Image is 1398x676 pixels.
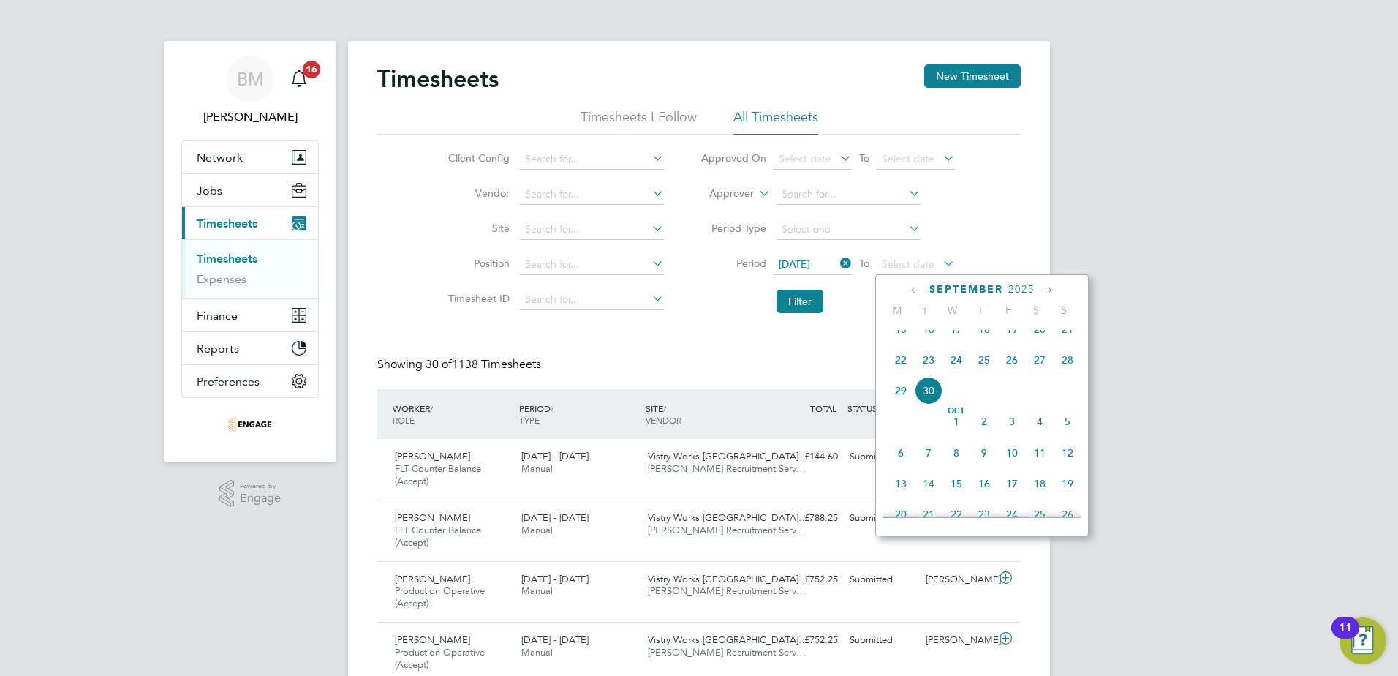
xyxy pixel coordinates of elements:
span: 24 [942,346,970,374]
span: 17 [942,315,970,343]
span: To [855,149,874,168]
span: 17 [998,470,1026,497]
span: 5 [1054,408,1081,435]
button: Network [182,141,318,173]
span: [DATE] - [DATE] [521,634,589,646]
label: Period Type [700,222,766,235]
span: 26 [1054,500,1081,528]
span: VENDOR [646,414,681,426]
input: Search for... [520,149,664,170]
div: £788.25 [768,506,844,530]
label: Period [700,257,766,270]
label: Timesheet ID [444,292,510,305]
div: [PERSON_NAME] [920,628,996,653]
nav: Main navigation [164,41,336,462]
div: £752.25 [768,628,844,653]
span: 12 [1054,439,1081,467]
span: Production Operative (Accept) [395,585,485,609]
label: Approver [688,187,754,201]
button: Reports [182,332,318,364]
span: Vistry Works [GEOGRAPHIC_DATA]… [648,450,808,462]
span: To [855,254,874,273]
span: 22 [887,346,915,374]
span: BM [237,70,264,89]
span: 19 [998,315,1026,343]
div: Submitted [844,568,920,592]
img: acceptrec-logo-retina.png [228,413,272,436]
span: Select date [882,258,934,271]
span: [PERSON_NAME] [395,511,470,524]
label: Client Config [444,151,510,165]
a: Timesheets [197,252,257,266]
span: 25 [970,346,998,374]
a: Expenses [197,272,246,286]
span: 3 [998,408,1026,435]
span: Powered by [240,480,281,492]
span: Preferences [197,375,260,388]
span: 20 [887,500,915,528]
button: Timesheets [182,207,318,239]
span: M [883,304,911,317]
span: [PERSON_NAME] Recruitment Serv… [648,524,806,536]
div: Submitted [844,628,920,653]
span: 15 [887,315,915,343]
span: [PERSON_NAME] [395,634,470,646]
div: £752.25 [768,568,844,592]
div: [PERSON_NAME] [920,568,996,592]
label: Vendor [444,187,510,200]
span: Vistry Works [GEOGRAPHIC_DATA]… [648,511,808,524]
span: / [663,402,666,414]
div: £144.60 [768,445,844,469]
span: T [967,304,994,317]
span: 16 [970,470,998,497]
span: Finance [197,309,238,323]
input: Search for... [520,290,664,310]
div: WORKER [389,395,515,433]
span: 30 of [426,357,452,372]
span: Jobs [197,184,222,198]
input: Search for... [520,219,664,240]
span: 28 [1054,346,1081,374]
li: All Timesheets [733,108,818,135]
input: Search for... [777,184,921,205]
div: SITE [642,395,768,433]
label: Site [444,222,510,235]
span: 10 [998,439,1026,467]
span: 4 [1026,408,1054,435]
span: Vistry Works [GEOGRAPHIC_DATA]… [648,634,808,646]
span: S [1050,304,1078,317]
span: Reports [197,342,239,356]
div: PERIOD [515,395,642,433]
div: 11 [1339,628,1352,647]
span: 21 [915,500,942,528]
span: 27 [1026,346,1054,374]
button: Open Resource Center, 11 new notifications [1340,617,1386,664]
span: Network [197,151,243,165]
span: [PERSON_NAME] Recruitment Serv… [648,462,806,475]
span: TYPE [519,414,540,426]
span: 15 [942,470,970,497]
span: FLT Counter Balance (Accept) [395,462,481,487]
span: Select date [882,152,934,165]
span: [DATE] - [DATE] [521,511,589,524]
span: 18 [970,315,998,343]
span: ROLE [393,414,415,426]
span: Timesheets [197,217,257,230]
span: Manual [521,585,553,597]
span: Vistry Works [GEOGRAPHIC_DATA]… [648,573,808,585]
span: [PERSON_NAME] Recruitment Serv… [648,585,806,597]
span: 30 [915,377,942,405]
span: 19 [1054,470,1081,497]
span: Oct [942,408,970,415]
span: 22 [942,500,970,528]
span: September [929,283,1003,296]
span: Manual [521,524,553,536]
span: 26 [998,346,1026,374]
span: Engage [240,492,281,505]
span: 13 [887,470,915,497]
button: Finance [182,299,318,331]
a: Powered byEngage [219,480,282,508]
span: 21 [1054,315,1081,343]
span: [DATE] [779,258,810,271]
a: 16 [284,56,314,102]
